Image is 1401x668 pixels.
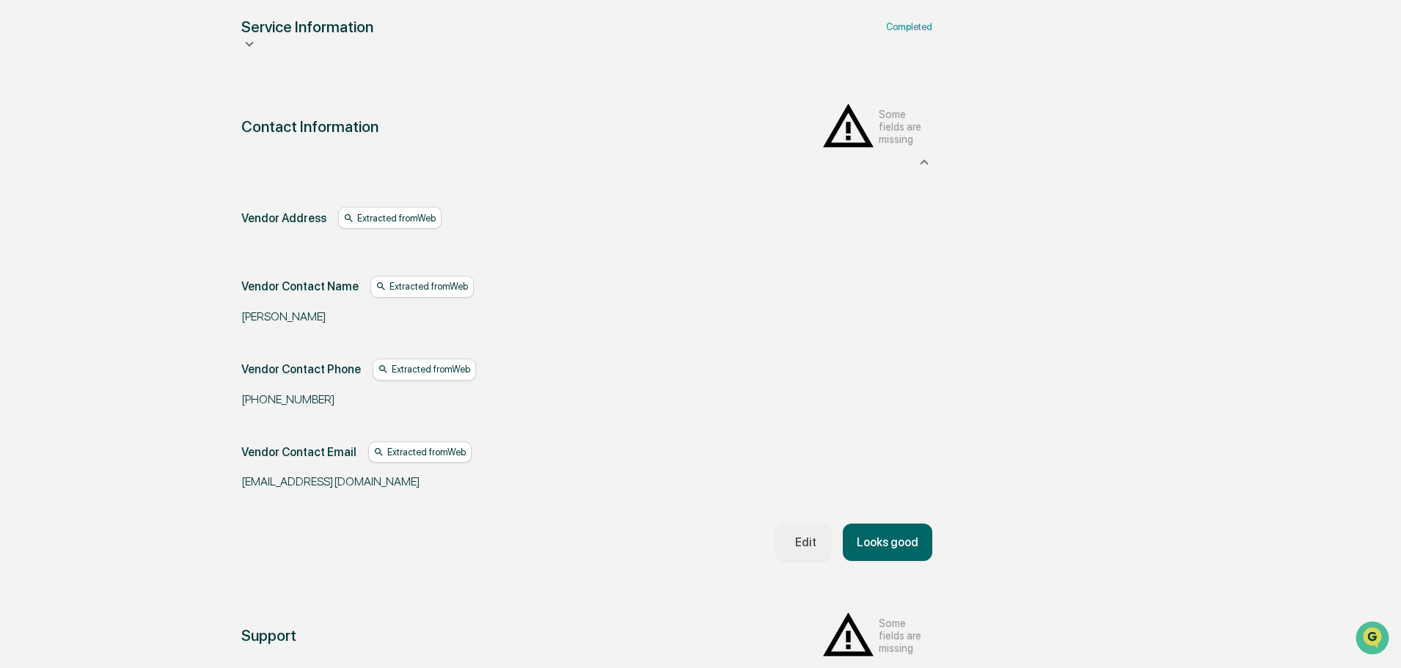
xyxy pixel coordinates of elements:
div: 🖐️ [15,186,26,198]
span: Data Lookup [29,213,92,227]
span: Some fields are missing [879,108,932,145]
div: Service InformationCompleted [241,207,932,561]
button: Looks good [843,524,932,561]
div: Vendor Address [241,211,326,225]
div: [EMAIL_ADDRESS][DOMAIN_NAME] [241,474,608,488]
div: Extracted from Web [370,276,474,298]
div: Vendor Contact Phone [241,362,361,376]
span: Some fields are missing [879,617,932,654]
a: 🗄️Attestations [100,179,188,205]
div: Edit [789,535,816,549]
div: We're available if you need us! [50,127,186,139]
span: Attestations [121,185,182,199]
button: Edit [775,524,830,561]
button: Start new chat [249,117,267,134]
div: Extracted from Web [373,359,476,381]
a: 🔎Data Lookup [9,207,98,233]
div: Support [241,626,296,645]
div: Contact Information [241,117,378,136]
div: [PERSON_NAME] [241,309,608,323]
div: 🔎 [15,214,26,226]
div: [PHONE_NUMBER] [241,392,608,406]
a: 🖐️Preclearance [9,179,100,205]
div: Vendor Contact Email [241,445,356,459]
div: Extracted from Web [368,441,472,463]
div: Contact InformationSome fields are missing [241,99,932,170]
div: Extracted from Web [338,207,442,229]
span: Preclearance [29,185,95,199]
div: Start new chat [50,112,241,127]
div: Service Information [241,18,373,36]
div: Vendor Contact Name [241,279,359,293]
span: Completed [886,21,932,32]
p: How can we help? [15,31,267,54]
input: Clear [38,67,242,82]
img: 1746055101610-c473b297-6a78-478c-a979-82029cc54cd1 [15,112,41,139]
div: 🗄️ [106,186,118,198]
div: Service InformationCompleted [241,18,932,52]
iframe: Open customer support [1354,620,1394,659]
span: Pylon [146,249,178,260]
a: Powered byPylon [103,248,178,260]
